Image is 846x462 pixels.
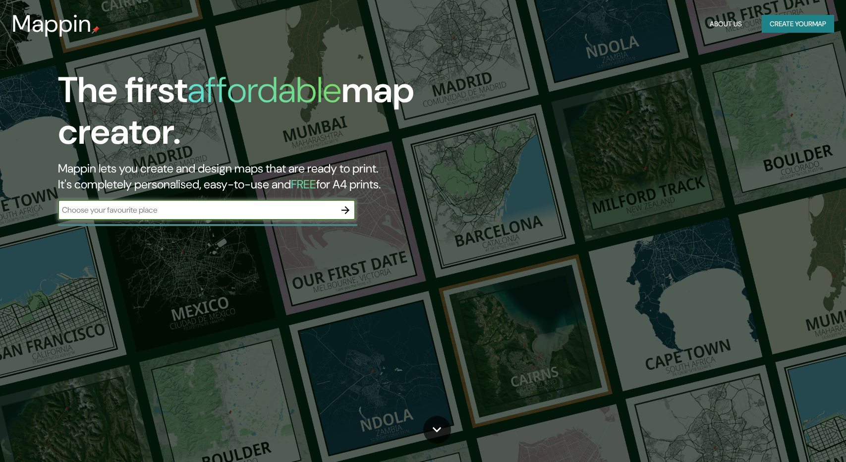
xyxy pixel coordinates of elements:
[12,10,92,38] h3: Mappin
[291,176,316,192] h5: FREE
[187,67,341,113] h1: affordable
[762,15,834,33] button: Create yourmap
[706,15,746,33] button: About Us
[58,204,336,216] input: Choose your favourite place
[92,26,100,34] img: mappin-pin
[58,161,481,192] h2: Mappin lets you create and design maps that are ready to print. It's completely personalised, eas...
[58,69,481,161] h1: The first map creator.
